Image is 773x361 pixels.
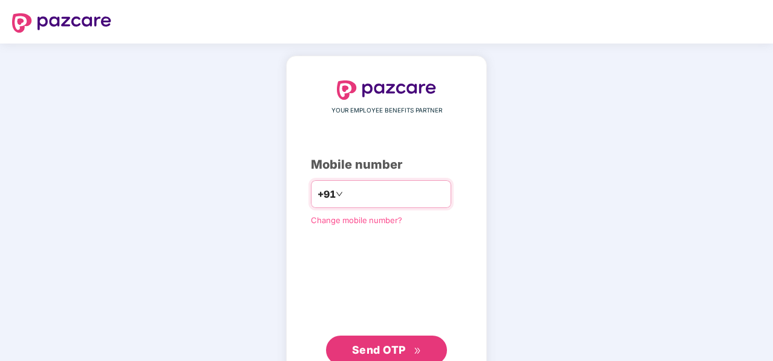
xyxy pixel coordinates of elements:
img: logo [337,80,436,100]
a: Change mobile number? [311,215,402,225]
div: Mobile number [311,155,462,174]
span: +91 [318,187,336,202]
span: double-right [414,347,422,355]
span: Send OTP [352,343,406,356]
img: logo [12,13,111,33]
span: down [336,190,343,198]
span: YOUR EMPLOYEE BENEFITS PARTNER [331,106,442,115]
